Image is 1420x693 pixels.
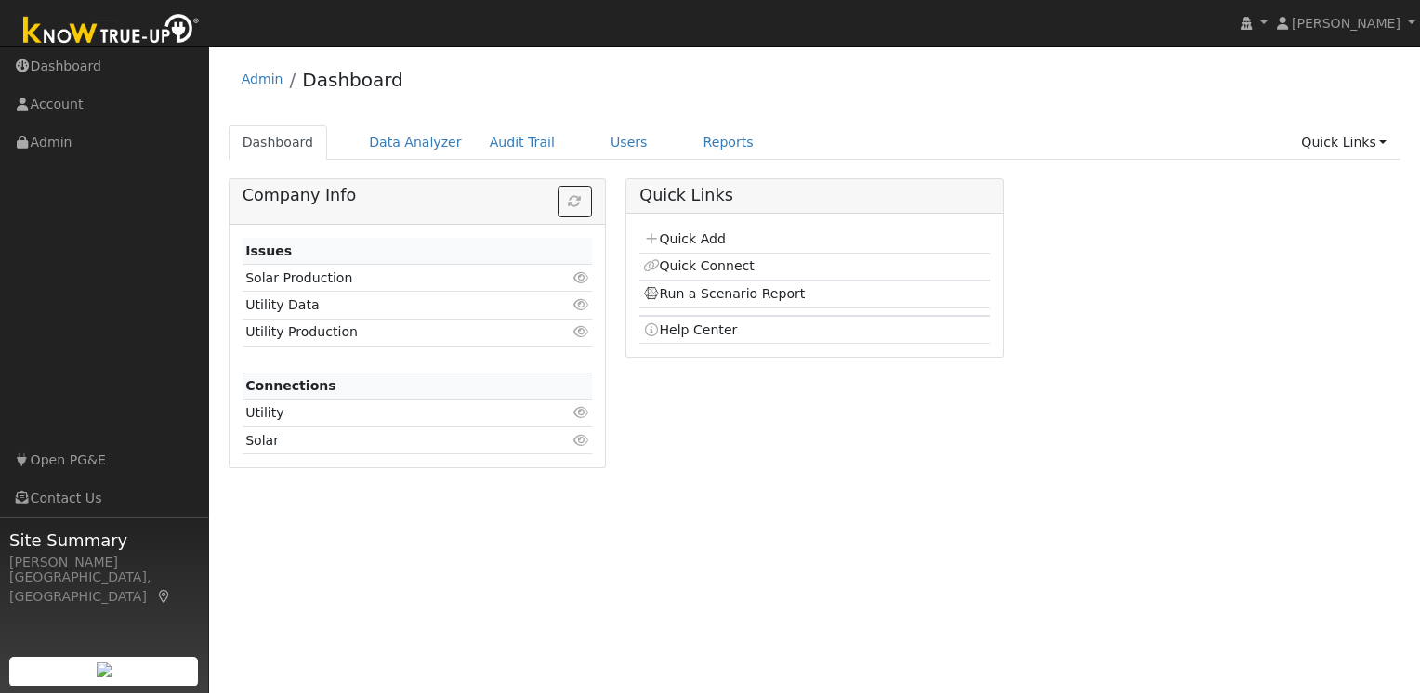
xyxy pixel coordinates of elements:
[572,434,589,447] i: Click to view
[243,186,592,205] h5: Company Info
[572,325,589,338] i: Click to view
[14,10,209,52] img: Know True-Up
[245,378,336,393] strong: Connections
[242,72,283,86] a: Admin
[243,399,536,426] td: Utility
[243,319,536,346] td: Utility Production
[476,125,569,160] a: Audit Trail
[156,589,173,604] a: Map
[643,286,806,301] a: Run a Scenario Report
[9,568,199,607] div: [GEOGRAPHIC_DATA], [GEOGRAPHIC_DATA]
[572,271,589,284] i: Click to view
[643,231,726,246] a: Quick Add
[243,292,536,319] td: Utility Data
[97,662,112,677] img: retrieve
[243,265,536,292] td: Solar Production
[302,69,403,91] a: Dashboard
[243,427,536,454] td: Solar
[643,322,738,337] a: Help Center
[639,186,989,205] h5: Quick Links
[572,406,589,419] i: Click to view
[597,125,662,160] a: Users
[572,298,589,311] i: Click to view
[229,125,328,160] a: Dashboard
[9,528,199,553] span: Site Summary
[690,125,768,160] a: Reports
[643,258,755,273] a: Quick Connect
[9,553,199,572] div: [PERSON_NAME]
[355,125,476,160] a: Data Analyzer
[245,243,292,258] strong: Issues
[1287,125,1400,160] a: Quick Links
[1292,16,1400,31] span: [PERSON_NAME]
